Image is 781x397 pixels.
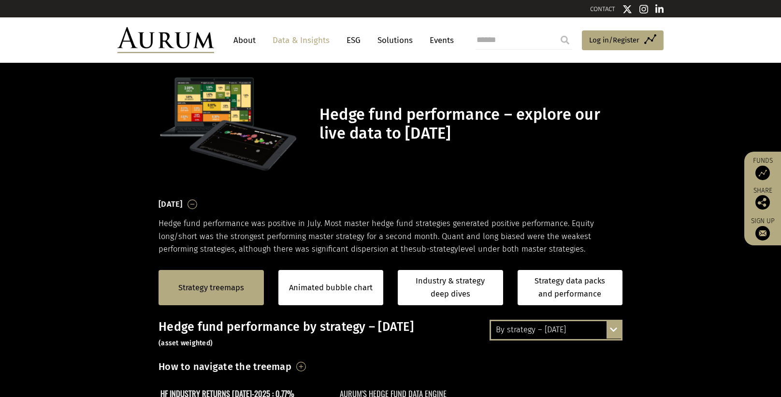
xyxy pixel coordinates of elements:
h3: Hedge fund performance by strategy – [DATE] [159,320,622,349]
a: Events [425,31,454,49]
a: Strategy data packs and performance [518,270,623,305]
a: Data & Insights [268,31,334,49]
div: Share [749,187,776,210]
h3: How to navigate the treemap [159,358,291,375]
img: Aurum [117,27,214,53]
a: Solutions [373,31,418,49]
a: Sign up [749,217,776,241]
div: By strategy – [DATE] [491,321,621,339]
a: Strategy treemaps [178,282,244,294]
img: Share this post [755,195,770,210]
h1: Hedge fund performance – explore our live data to [DATE] [319,105,620,143]
span: sub-strategy [413,244,458,254]
a: Animated bubble chart [289,282,373,294]
img: Twitter icon [622,4,632,14]
span: Log in/Register [589,34,639,46]
input: Submit [555,30,575,50]
img: Sign up to our newsletter [755,226,770,241]
small: (asset weighted) [159,339,213,347]
a: ESG [342,31,365,49]
img: Instagram icon [639,4,648,14]
a: Industry & strategy deep dives [398,270,503,305]
img: Linkedin icon [655,4,664,14]
a: CONTACT [590,5,615,13]
h3: [DATE] [159,197,183,212]
p: Hedge fund performance was positive in July. Most master hedge fund strategies generated positive... [159,217,622,255]
img: Access Funds [755,166,770,180]
a: Log in/Register [582,30,664,51]
a: Funds [749,156,776,180]
a: About [229,31,260,49]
